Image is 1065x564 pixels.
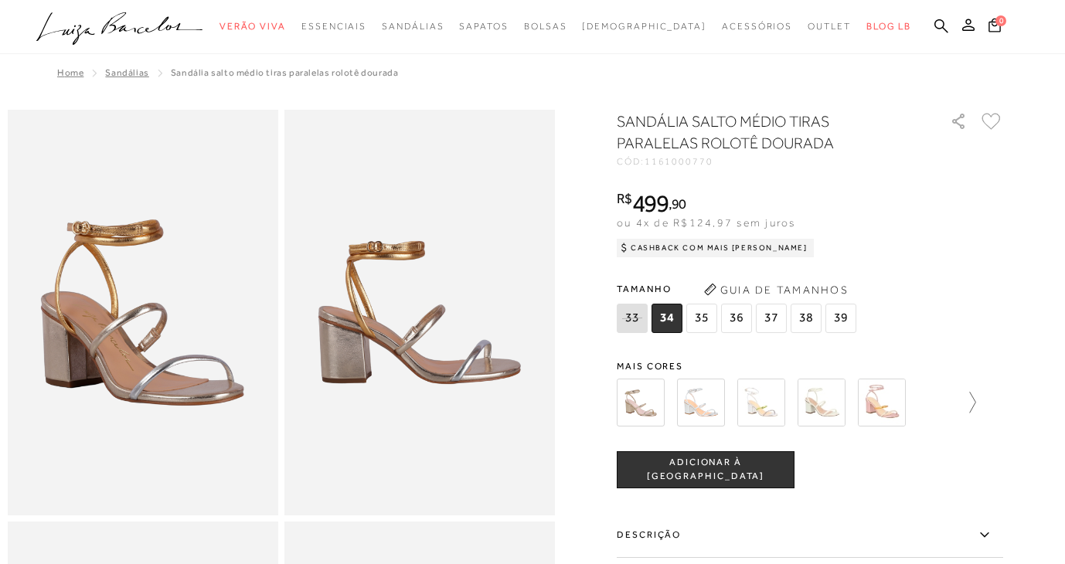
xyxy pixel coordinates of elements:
a: BLOG LB [866,12,911,41]
span: 0 [995,15,1006,26]
span: 499 [632,189,669,217]
img: SANDÁLIA SALTO MÉDIO ROSÉ [858,379,906,426]
a: Sandálias [105,67,148,78]
h1: SANDÁLIA SALTO MÉDIO TIRAS PARALELAS ROLOTÊ DOURADA [617,110,907,154]
a: noSubCategoriesText [808,12,851,41]
span: 34 [652,304,682,333]
span: ADICIONAR À [GEOGRAPHIC_DATA] [618,456,794,483]
button: 0 [984,17,1005,38]
img: SANDÁLIA DE SALTO MÉDIO EM VERNIZ OFF WHITE [798,379,846,426]
span: 90 [672,195,686,212]
span: ou 4x de R$124,97 sem juros [617,216,795,229]
span: [DEMOGRAPHIC_DATA] [582,21,706,32]
a: noSubCategoriesText [582,12,706,41]
span: Acessórios [722,21,792,32]
span: 38 [791,304,822,333]
span: Sapatos [459,21,508,32]
span: Tamanho [617,277,860,301]
button: ADICIONAR À [GEOGRAPHIC_DATA] [617,451,794,488]
img: image [8,110,278,515]
span: Essenciais [301,21,366,32]
span: BLOG LB [866,21,911,32]
span: Outlet [808,21,851,32]
span: 37 [756,304,787,333]
span: Verão Viva [219,21,286,32]
a: noSubCategoriesText [301,12,366,41]
img: image [284,110,555,515]
a: noSubCategoriesText [459,12,508,41]
div: Cashback com Mais [PERSON_NAME] [617,239,814,257]
a: noSubCategoriesText [219,12,286,41]
label: Descrição [617,513,1003,558]
img: SANDÁLIA DE SALTO BLOCO MÉDIO EM METALIZADO DOURADO DE TIRAS FINAS [617,379,665,426]
img: SANDÁLIA DE SALTO MÉDIO EM METALIZADO PRATA MULTICOR [737,379,785,426]
i: R$ [617,192,632,206]
span: 33 [617,304,648,333]
button: Guia de Tamanhos [699,277,853,302]
span: Sandálias [382,21,444,32]
div: CÓD: [617,157,926,166]
span: 36 [721,304,752,333]
a: noSubCategoriesText [722,12,792,41]
span: SANDÁLIA SALTO MÉDIO TIRAS PARALELAS ROLOTÊ DOURADA [171,67,399,78]
a: Home [57,67,83,78]
span: 39 [825,304,856,333]
i: , [669,197,686,211]
a: noSubCategoriesText [524,12,567,41]
span: Mais cores [617,362,1003,371]
span: 1161000770 [645,156,713,167]
a: noSubCategoriesText [382,12,444,41]
img: SANDÁLIA DE SALTO BLOCO MÉDIO EM METALIZADO PRATA DE TIRAS FINAS [677,379,725,426]
span: Bolsas [524,21,567,32]
span: 35 [686,304,717,333]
